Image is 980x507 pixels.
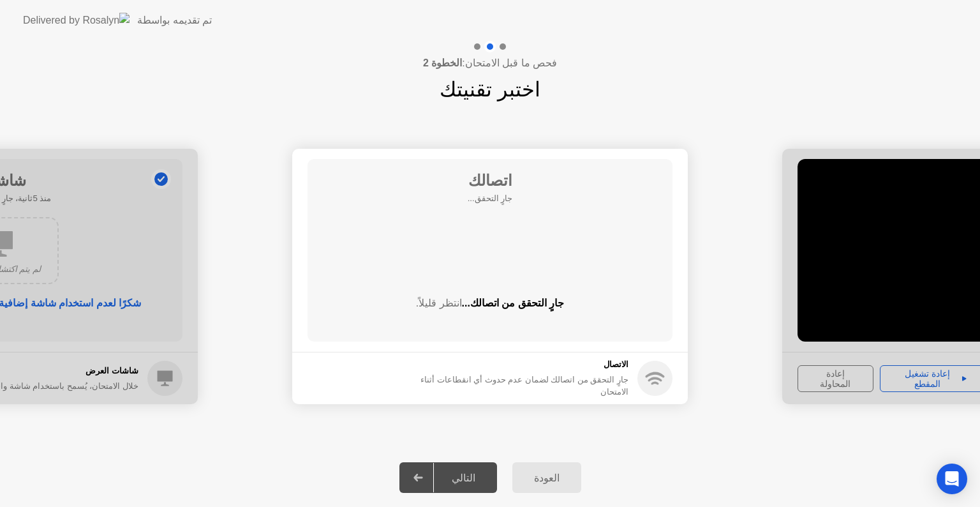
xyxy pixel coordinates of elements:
[23,13,130,27] img: Delivered by Rosalyn
[423,57,462,68] b: الخطوة 2
[423,56,557,71] h4: فحص ما قبل الامتحان:
[516,472,577,484] div: العودة
[440,74,540,105] h1: اختبر تقنيتك
[468,192,513,205] h5: جارٍ التحقق...
[399,462,497,493] button: التالي
[413,374,628,398] div: جارٍ التحقق من اتصالك لضمان عدم حدوث أي انقطاعات أثناء الامتحان
[434,472,493,484] div: التالي
[937,464,967,494] div: Open Intercom Messenger
[512,462,581,493] button: العودة
[413,358,628,371] h5: الاتصال
[468,169,513,192] h1: اتصالك
[416,298,462,308] span: انتظر قليلاً.
[308,296,672,311] div: جارٍ التحقق من اتصالك...
[137,13,212,28] div: تم تقديمه بواسطة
